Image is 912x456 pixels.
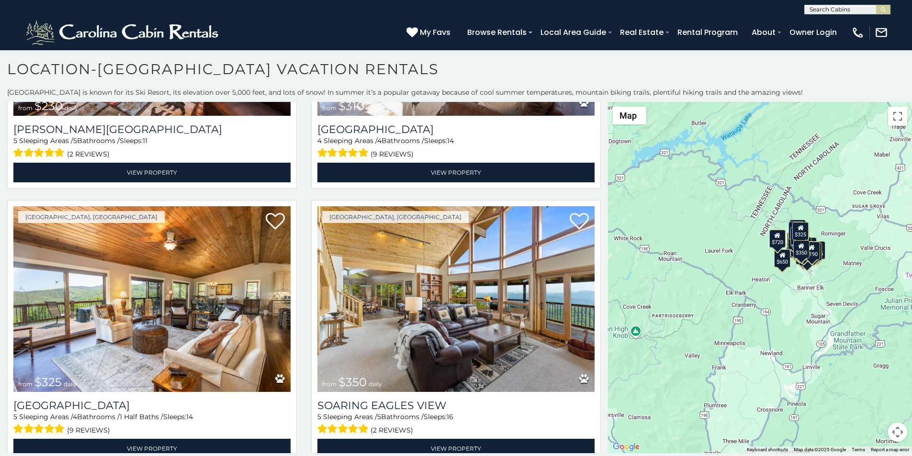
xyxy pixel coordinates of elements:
[13,163,291,182] a: View Property
[317,123,595,136] h3: Blue Eagle Lodge
[570,212,589,232] a: Add to favorites
[785,24,842,41] a: Owner Login
[769,230,786,248] div: $720
[371,148,414,160] span: (9 reviews)
[73,412,77,421] span: 4
[610,441,642,453] a: Open this area in Google Maps (opens a new window)
[871,447,909,452] a: Report a map error
[73,136,77,145] span: 5
[18,211,165,223] a: [GEOGRAPHIC_DATA], [GEOGRAPHIC_DATA]
[673,24,743,41] a: Rental Program
[447,412,453,421] span: 16
[13,123,291,136] a: [PERSON_NAME][GEOGRAPHIC_DATA]
[67,148,110,160] span: (2 reviews)
[338,375,367,389] span: $350
[13,399,291,412] h3: Beech Mountain Vista
[852,447,865,452] a: Terms
[65,104,78,111] span: daily
[13,206,291,392] img: Beech Mountain Vista
[317,399,595,412] a: Soaring Eagles View
[793,222,809,240] div: $325
[420,26,450,38] span: My Favs
[18,380,33,388] span: from
[317,412,321,421] span: 5
[13,136,291,160] div: Sleeping Areas / Bathrooms / Sleeps:
[789,220,806,238] div: $125
[18,104,33,111] span: from
[610,441,642,453] img: Google
[791,227,807,245] div: $310
[536,24,611,41] a: Local Area Guide
[377,412,381,421] span: 5
[794,447,846,452] span: Map data ©2025 Google
[13,206,291,392] a: Beech Mountain Vista from $325 daily
[793,240,810,258] div: $350
[266,212,285,232] a: Add to favorites
[447,136,454,145] span: 14
[13,412,17,421] span: 5
[64,380,77,388] span: daily
[317,163,595,182] a: View Property
[322,211,469,223] a: [GEOGRAPHIC_DATA], [GEOGRAPHIC_DATA]
[804,242,820,260] div: $190
[406,26,453,39] a: My Favs
[317,136,322,145] span: 4
[775,249,791,267] div: $650
[338,99,364,113] span: $310
[788,232,804,250] div: $425
[747,446,788,453] button: Keyboard shortcuts
[34,375,62,389] span: $325
[888,423,907,442] button: Map camera controls
[13,412,291,436] div: Sleeping Areas / Bathrooms / Sleeps:
[34,99,63,113] span: $230
[615,24,668,41] a: Real Estate
[369,380,382,388] span: daily
[322,380,337,388] span: from
[317,123,595,136] a: [GEOGRAPHIC_DATA]
[317,206,595,392] a: Soaring Eagles View from $350 daily
[366,104,380,111] span: daily
[788,222,805,240] div: $150
[120,412,163,421] span: 1 Half Baths /
[24,18,223,47] img: White-1-2.png
[747,24,780,41] a: About
[875,26,888,39] img: mail-regular-white.png
[377,136,382,145] span: 4
[619,111,637,121] span: Map
[317,206,595,392] img: Soaring Eagles View
[322,104,337,111] span: from
[317,412,595,436] div: Sleeping Areas / Bathrooms / Sleeps:
[13,123,291,136] h3: Rudolph Resort
[317,136,595,160] div: Sleeping Areas / Bathrooms / Sleeps:
[613,107,646,124] button: Change map style
[186,412,193,421] span: 14
[67,424,110,436] span: (9 reviews)
[462,24,531,41] a: Browse Rentals
[13,399,291,412] a: [GEOGRAPHIC_DATA]
[143,136,147,145] span: 11
[371,424,413,436] span: (2 reviews)
[13,136,17,145] span: 5
[851,26,865,39] img: phone-regular-white.png
[888,107,907,126] button: Toggle fullscreen view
